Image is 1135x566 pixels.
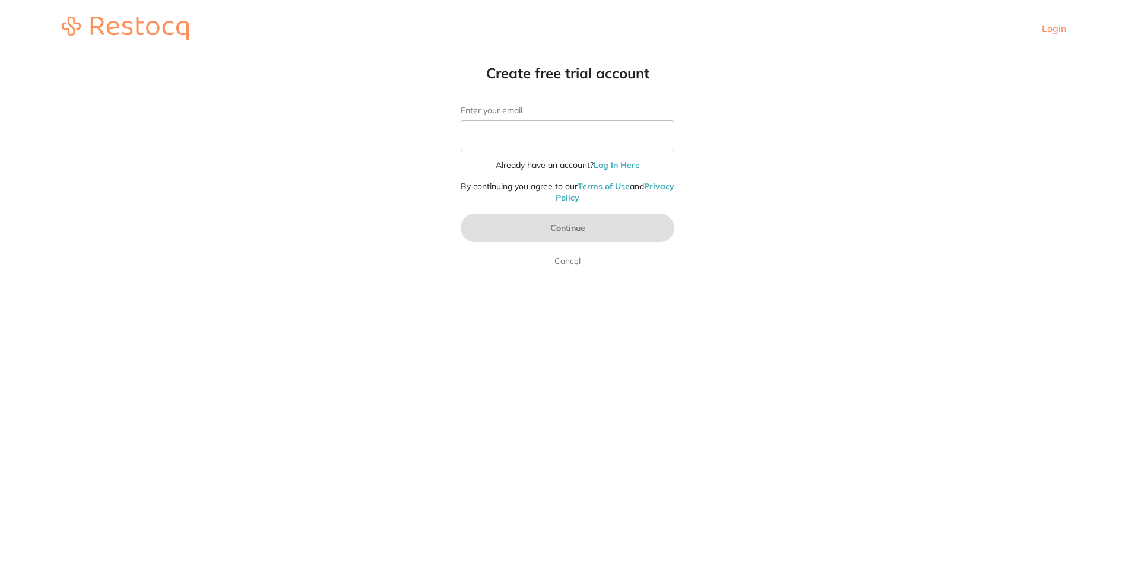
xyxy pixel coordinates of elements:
[578,181,630,192] a: Terms of Use
[461,214,674,242] button: Continue
[62,17,189,40] img: restocq_logo.svg
[1042,23,1066,34] a: Login
[461,106,674,116] label: Enter your email
[437,64,698,82] h1: Create free trial account
[594,160,640,170] a: Log In Here
[461,181,674,204] p: By continuing you agree to our and
[552,254,583,268] a: Cancel
[461,160,674,171] p: Already have an account?
[556,181,674,203] a: Privacy Policy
